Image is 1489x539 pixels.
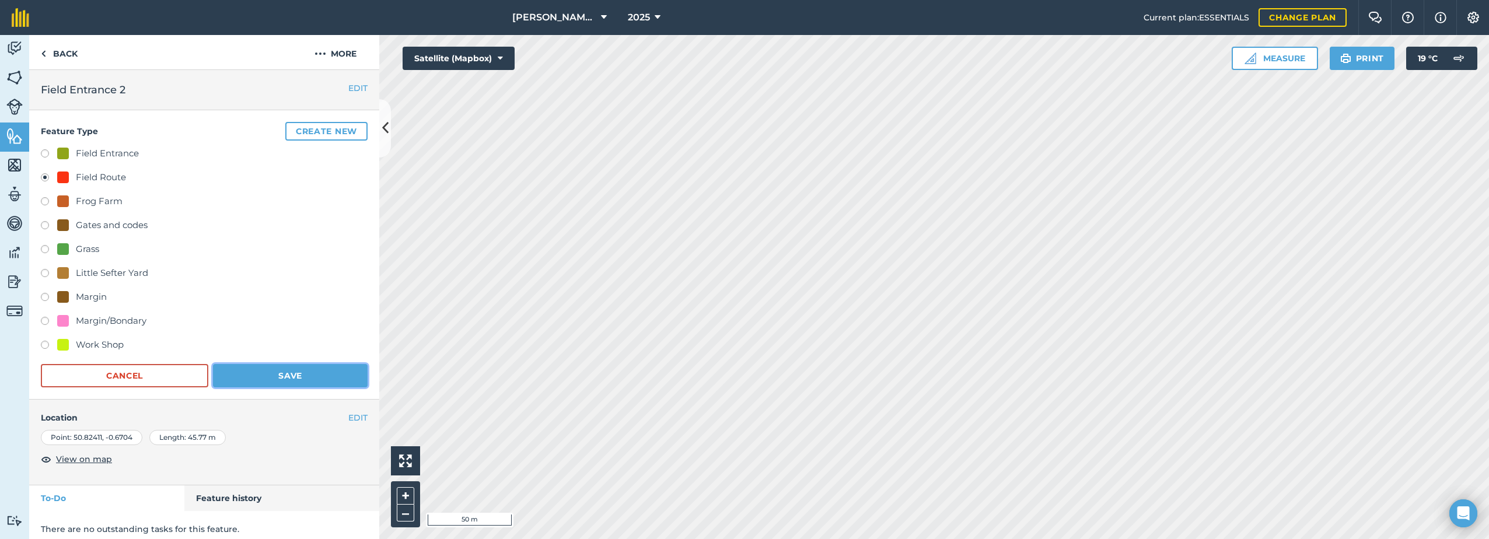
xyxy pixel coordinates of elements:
[29,35,89,69] a: Back
[76,338,124,352] div: Work Shop
[397,487,414,505] button: +
[1447,47,1470,70] img: svg+xml;base64,PD94bWwgdmVyc2lvbj0iMS4wIiBlbmNvZGluZz0idXRmLTgiPz4KPCEtLSBHZW5lcmF0b3I6IEFkb2JlIE...
[41,452,51,466] img: svg+xml;base64,PHN2ZyB4bWxucz0iaHR0cDovL3d3dy53My5vcmcvMjAwMC9zdmciIHdpZHRoPSIxOCIgaGVpZ2h0PSIyNC...
[1466,12,1480,23] img: A cog icon
[1340,51,1351,65] img: svg+xml;base64,PHN2ZyB4bWxucz0iaHR0cDovL3d3dy53My5vcmcvMjAwMC9zdmciIHdpZHRoPSIxOSIgaGVpZ2h0PSIyNC...
[12,8,29,27] img: fieldmargin Logo
[512,10,596,24] span: [PERSON_NAME] Farm Life
[1144,11,1249,24] span: Current plan : ESSENTIALS
[6,156,23,174] img: svg+xml;base64,PHN2ZyB4bWxucz0iaHR0cDovL3d3dy53My5vcmcvMjAwMC9zdmciIHdpZHRoPSI1NiIgaGVpZ2h0PSI2MC...
[6,127,23,145] img: svg+xml;base64,PHN2ZyB4bWxucz0iaHR0cDovL3d3dy53My5vcmcvMjAwMC9zdmciIHdpZHRoPSI1NiIgaGVpZ2h0PSI2MC...
[1418,47,1438,70] span: 19 ° C
[1449,499,1477,527] div: Open Intercom Messenger
[56,453,112,466] span: View on map
[41,411,368,424] h4: Location
[6,273,23,290] img: svg+xml;base64,PD94bWwgdmVyc2lvbj0iMS4wIiBlbmNvZGluZz0idXRmLTgiPz4KPCEtLSBHZW5lcmF0b3I6IEFkb2JlIE...
[29,485,184,511] a: To-Do
[6,69,23,86] img: svg+xml;base64,PHN2ZyB4bWxucz0iaHR0cDovL3d3dy53My5vcmcvMjAwMC9zdmciIHdpZHRoPSI1NiIgaGVpZ2h0PSI2MC...
[41,430,142,445] div: Point : 50.82411 , -0.6704
[1245,52,1256,64] img: Ruler icon
[76,194,123,208] div: Frog Farm
[76,266,148,280] div: Little Sefter Yard
[41,364,208,387] button: Cancel
[41,122,368,141] h4: Feature Type
[348,82,368,94] button: EDIT
[41,47,46,61] img: svg+xml;base64,PHN2ZyB4bWxucz0iaHR0cDovL3d3dy53My5vcmcvMjAwMC9zdmciIHdpZHRoPSI5IiBoZWlnaHQ9IjI0Ii...
[314,47,326,61] img: svg+xml;base64,PHN2ZyB4bWxucz0iaHR0cDovL3d3dy53My5vcmcvMjAwMC9zdmciIHdpZHRoPSIyMCIgaGVpZ2h0PSIyNC...
[213,364,368,387] button: Save
[6,99,23,115] img: svg+xml;base64,PD94bWwgdmVyc2lvbj0iMS4wIiBlbmNvZGluZz0idXRmLTgiPz4KPCEtLSBHZW5lcmF0b3I6IEFkb2JlIE...
[397,505,414,521] button: –
[292,35,379,69] button: More
[76,290,107,304] div: Margin
[76,218,148,232] div: Gates and codes
[41,523,368,535] p: There are no outstanding tasks for this feature.
[6,515,23,526] img: svg+xml;base64,PD94bWwgdmVyc2lvbj0iMS4wIiBlbmNvZGluZz0idXRmLTgiPz4KPCEtLSBHZW5lcmF0b3I6IEFkb2JlIE...
[6,244,23,261] img: svg+xml;base64,PD94bWwgdmVyc2lvbj0iMS4wIiBlbmNvZGluZz0idXRmLTgiPz4KPCEtLSBHZW5lcmF0b3I6IEFkb2JlIE...
[1406,47,1477,70] button: 19 °C
[1401,12,1415,23] img: A question mark icon
[628,10,650,24] span: 2025
[6,40,23,57] img: svg+xml;base64,PD94bWwgdmVyc2lvbj0iMS4wIiBlbmNvZGluZz0idXRmLTgiPz4KPCEtLSBHZW5lcmF0b3I6IEFkb2JlIE...
[76,146,139,160] div: Field Entrance
[1368,12,1382,23] img: Two speech bubbles overlapping with the left bubble in the forefront
[6,185,23,203] img: svg+xml;base64,PD94bWwgdmVyc2lvbj0iMS4wIiBlbmNvZGluZz0idXRmLTgiPz4KPCEtLSBHZW5lcmF0b3I6IEFkb2JlIE...
[76,170,126,184] div: Field Route
[76,242,99,256] div: Grass
[41,82,368,98] h2: Field Entrance 2
[1232,47,1318,70] button: Measure
[184,485,380,511] a: Feature history
[403,47,515,70] button: Satellite (Mapbox)
[1435,10,1446,24] img: svg+xml;base64,PHN2ZyB4bWxucz0iaHR0cDovL3d3dy53My5vcmcvMjAwMC9zdmciIHdpZHRoPSIxNyIgaGVpZ2h0PSIxNy...
[348,411,368,424] button: EDIT
[76,314,146,328] div: Margin/Bondary
[399,454,412,467] img: Four arrows, one pointing top left, one top right, one bottom right and the last bottom left
[6,303,23,319] img: svg+xml;base64,PD94bWwgdmVyc2lvbj0iMS4wIiBlbmNvZGluZz0idXRmLTgiPz4KPCEtLSBHZW5lcmF0b3I6IEFkb2JlIE...
[149,430,226,445] div: Length : 45.77 m
[41,452,112,466] button: View on map
[6,215,23,232] img: svg+xml;base64,PD94bWwgdmVyc2lvbj0iMS4wIiBlbmNvZGluZz0idXRmLTgiPz4KPCEtLSBHZW5lcmF0b3I6IEFkb2JlIE...
[285,122,368,141] button: Create new
[1330,47,1395,70] button: Print
[1259,8,1347,27] a: Change plan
